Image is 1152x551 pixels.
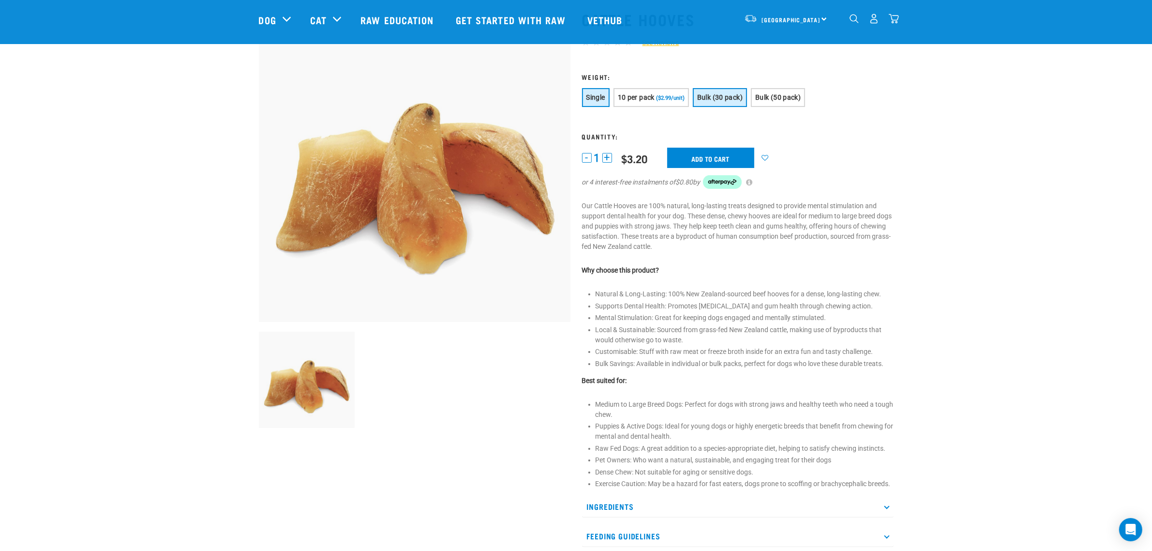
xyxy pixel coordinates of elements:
[446,0,578,39] a: Get started with Raw
[869,14,879,24] img: user.png
[582,153,592,163] button: -
[744,14,757,23] img: van-moving.png
[889,14,899,24] img: home-icon@2x.png
[582,88,610,107] button: Single
[596,301,894,311] li: Supports Dental Health: Promotes [MEDICAL_DATA] and gum health through chewing action.
[602,153,612,163] button: +
[667,148,754,168] input: Add to cart
[582,377,627,384] strong: Best suited for:
[594,153,600,163] span: 1
[762,18,821,21] span: [GEOGRAPHIC_DATA]
[703,175,742,189] img: Afterpay
[578,0,635,39] a: Vethub
[310,13,327,27] a: Cat
[596,347,894,357] li: Customisable: Stuff with raw meat or freeze broth inside for an extra fun and tasty challenge.
[596,359,894,369] li: Bulk Savings: Available in individual or bulk packs, perfect for dogs who love these durable treats.
[613,88,689,107] button: 10 per pack ($2.99/unit)
[751,88,805,107] button: Bulk (50 pack)
[351,0,446,39] a: Raw Education
[582,266,659,274] strong: Why choose this product?
[596,444,894,454] li: Raw Fed Dogs: A great addition to a species-appropriate diet, helping to satisfy chewing instincts.
[693,88,747,107] button: Bulk (30 pack)
[656,95,685,101] span: ($2.99/unit)
[582,133,894,140] h3: Quantity:
[596,399,894,420] li: Medium to Large Breed Dogs: Perfect for dogs with strong jaws and healthy teeth who need a tough ...
[1119,518,1142,541] div: Open Intercom Messenger
[259,13,276,27] a: Dog
[582,73,894,80] h3: Weight:
[582,201,894,252] p: Our Cattle Hooves are 100% natural, long-lasting treats designed to provide mental stimulation an...
[596,421,894,442] li: Puppies & Active Dogs: Ideal for young dogs or highly energetic breeds that benefit from chewing ...
[582,175,894,189] div: or 4 interest-free instalments of by
[596,479,894,489] li: Exercise Caution: May be a hazard for fast eaters, dogs prone to scoffing or brachycephalic breeds.
[622,153,648,165] div: $3.20
[850,14,859,23] img: home-icon-1@2x.png
[755,93,801,101] span: Bulk (50 pack)
[259,10,570,322] img: Pile Of Cattle Hooves Treats For Dogs
[596,325,894,345] li: Local & Sustainable: Sourced from grass-fed New Zealand cattle, making use of byproducts that wou...
[596,467,894,477] li: Dense Chew: Not suitable for aging or sensitive dogs.
[618,93,655,101] span: 10 per pack
[596,313,894,323] li: Mental Stimulation: Great for keeping dogs engaged and mentally stimulated.
[596,455,894,465] li: Pet Owners: Who want a natural, sustainable, and engaging treat for their dogs
[582,525,894,547] p: Feeding Guidelines
[676,177,693,187] span: $0.80
[586,93,605,101] span: Single
[582,496,894,518] p: Ingredients
[697,93,743,101] span: Bulk (30 pack)
[259,332,355,428] img: Pile Of Cattle Hooves Treats For Dogs
[596,289,894,299] li: Natural & Long-Lasting: 100% New Zealand-sourced beef hooves for a dense, long-lasting chew.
